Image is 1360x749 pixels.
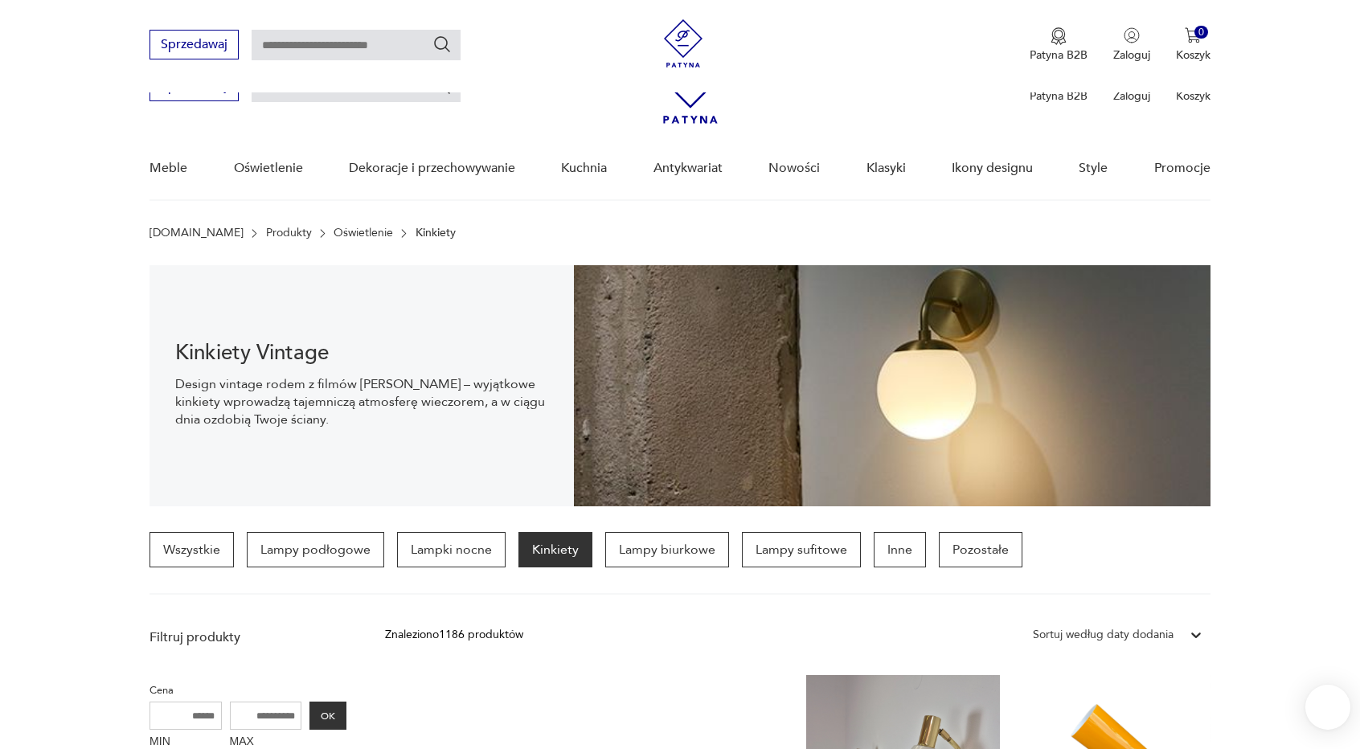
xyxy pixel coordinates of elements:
a: [DOMAIN_NAME] [150,227,244,239]
a: Oświetlenie [334,227,393,239]
a: Ikony designu [952,137,1033,199]
p: Zaloguj [1113,88,1150,104]
a: Promocje [1154,137,1210,199]
p: Koszyk [1176,47,1210,63]
iframe: Smartsupp widget button [1305,685,1350,730]
p: Zaloguj [1113,47,1150,63]
button: OK [309,702,346,730]
p: Patyna B2B [1030,47,1088,63]
a: Meble [150,137,187,199]
p: Patyna B2B [1030,88,1088,104]
a: Dekoracje i przechowywanie [349,137,515,199]
a: Pozostałe [939,532,1022,567]
button: 0Koszyk [1176,27,1210,63]
a: Oświetlenie [234,137,303,199]
div: Znaleziono 1186 produktów [385,626,523,644]
a: Ikona medaluPatyna B2B [1030,27,1088,63]
button: Patyna B2B [1030,27,1088,63]
a: Lampy sufitowe [742,532,861,567]
p: Filtruj produkty [150,628,346,646]
a: Wszystkie [150,532,234,567]
p: Cena [150,681,346,699]
h1: Kinkiety Vintage [175,343,548,362]
a: Kinkiety [518,532,592,567]
button: Szukaj [432,35,452,54]
a: Lampy biurkowe [605,532,729,567]
p: Kinkiety [416,227,456,239]
button: Sprzedawaj [150,30,239,59]
img: Patyna - sklep z meblami i dekoracjami vintage [659,19,707,68]
a: Klasyki [866,137,906,199]
a: Lampy podłogowe [247,532,384,567]
p: Koszyk [1176,88,1210,104]
button: Zaloguj [1113,27,1150,63]
a: Sprzedawaj [150,40,239,51]
p: Design vintage rodem z filmów [PERSON_NAME] – wyjątkowe kinkiety wprowadzą tajemniczą atmosferę w... [175,375,548,428]
img: Kinkiety vintage [574,265,1210,506]
img: Ikonka użytkownika [1124,27,1140,43]
a: Inne [874,532,926,567]
a: Produkty [266,227,312,239]
img: Ikona medalu [1051,27,1067,45]
div: Sortuj według daty dodania [1033,626,1174,644]
img: Ikona koszyka [1185,27,1201,43]
a: Kuchnia [561,137,607,199]
div: 0 [1194,26,1208,39]
a: Style [1079,137,1108,199]
a: Antykwariat [653,137,723,199]
a: Sprzedawaj [150,82,239,93]
a: Lampki nocne [397,532,506,567]
a: Nowości [768,137,820,199]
